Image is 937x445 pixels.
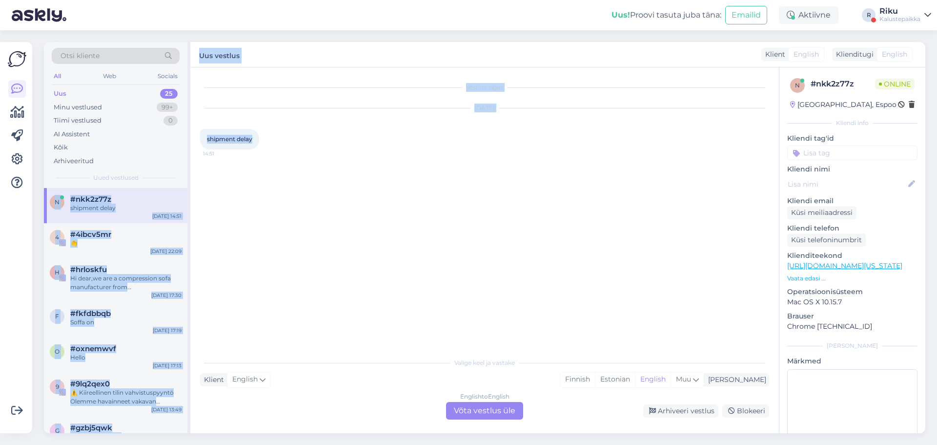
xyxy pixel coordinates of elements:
div: Hi dear,we are a compression sofa manufacturer from [GEOGRAPHIC_DATA]After browsing your product,... [70,274,182,292]
p: Kliendi nimi [787,164,917,174]
span: g [55,427,60,434]
span: #oxnemwvf [70,344,116,353]
div: [PERSON_NAME] [70,432,182,441]
a: [URL][DOMAIN_NAME][US_STATE] [787,261,902,270]
p: Märkmed [787,356,917,366]
div: 0 [163,116,178,126]
span: 4 [55,233,59,241]
div: All [52,70,63,83]
span: #9lq2qex0 [70,380,110,388]
p: Brauser [787,311,917,321]
div: [DATE] 17:13 [153,362,182,369]
div: [DATE] 13:49 [151,406,182,413]
span: Otsi kliente [61,51,100,61]
div: Socials [156,70,180,83]
div: Hello [70,353,182,362]
div: AI Assistent [54,129,90,139]
div: Vestlus algas [200,83,769,92]
span: #4ibcv5mr [70,230,111,239]
div: English [635,372,671,387]
span: 9 [56,383,59,390]
div: 99+ [157,103,178,112]
div: shipment delay [70,204,182,212]
div: [GEOGRAPHIC_DATA], Espoo [790,100,896,110]
div: Proovi tasuta juba täna: [611,9,721,21]
b: Uus! [611,10,630,20]
p: Mac OS X 10.15.7 [787,297,917,307]
span: #nkk2z77z [70,195,111,204]
img: Askly Logo [8,50,26,68]
div: 👏 [70,239,182,248]
div: Tiimi vestlused [54,116,102,126]
span: #gzbj5qwk [70,424,112,432]
span: English [882,49,907,60]
div: Aktiivne [779,6,838,24]
span: shipment delay [207,135,252,143]
div: Küsi telefoninumbrit [787,233,866,247]
p: Kliendi telefon [787,223,917,233]
div: Arhiveeritud [54,156,94,166]
div: Soffa on [70,318,182,327]
div: Riku [879,7,920,15]
button: Emailid [725,6,767,24]
div: Blokeeri [722,404,769,418]
span: n [55,198,60,206]
div: [DATE] [200,104,769,112]
span: h [55,269,60,276]
span: English [232,374,258,385]
p: Kliendi tag'id [787,133,917,144]
p: Chrome [TECHNICAL_ID] [787,321,917,332]
div: Küsi meiliaadressi [787,206,856,219]
a: RikuKalustepaikka [879,7,931,23]
p: Klienditeekond [787,251,917,261]
span: Muu [676,375,691,383]
div: Finnish [560,372,595,387]
div: Klient [761,49,785,60]
span: Online [875,79,915,89]
span: f [55,313,59,320]
div: ⚠️ Kiireellinen tilin vahvistuspyyntö Olemme havainneet vakavan rikkomuksen Facebook-tililläsi. T... [70,388,182,406]
div: Kalustepaikka [879,15,920,23]
div: # nkk2z77z [811,78,875,90]
span: Uued vestlused [93,173,139,182]
div: Minu vestlused [54,103,102,112]
div: Web [101,70,118,83]
p: Kliendi email [787,196,917,206]
span: o [55,348,60,355]
p: Vaata edasi ... [787,274,917,283]
span: n [795,82,800,89]
div: [PERSON_NAME] [787,341,917,350]
span: #hrloskfu [70,265,107,274]
div: [PERSON_NAME] [704,375,766,385]
div: [DATE] 17:30 [151,292,182,299]
span: 14:51 [203,150,240,157]
div: Arhiveeri vestlus [643,404,718,418]
div: Kliendi info [787,119,917,127]
div: Klient [200,375,224,385]
span: English [794,49,819,60]
div: [DATE] 17:19 [153,327,182,334]
span: #fkfdbbqb [70,309,111,318]
div: Võta vestlus üle [446,402,523,420]
div: Estonian [595,372,635,387]
div: Valige keel ja vastake [200,359,769,367]
div: Uus [54,89,66,99]
p: Operatsioonisüsteem [787,287,917,297]
div: [DATE] 14:51 [152,212,182,220]
input: Lisa tag [787,146,917,160]
label: Uus vestlus [199,48,240,61]
div: [DATE] 22:09 [150,248,182,255]
input: Lisa nimi [788,179,906,190]
div: R [862,8,876,22]
div: English to English [460,392,509,401]
div: Klienditugi [832,49,874,60]
div: 25 [160,89,178,99]
div: Kõik [54,143,68,152]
